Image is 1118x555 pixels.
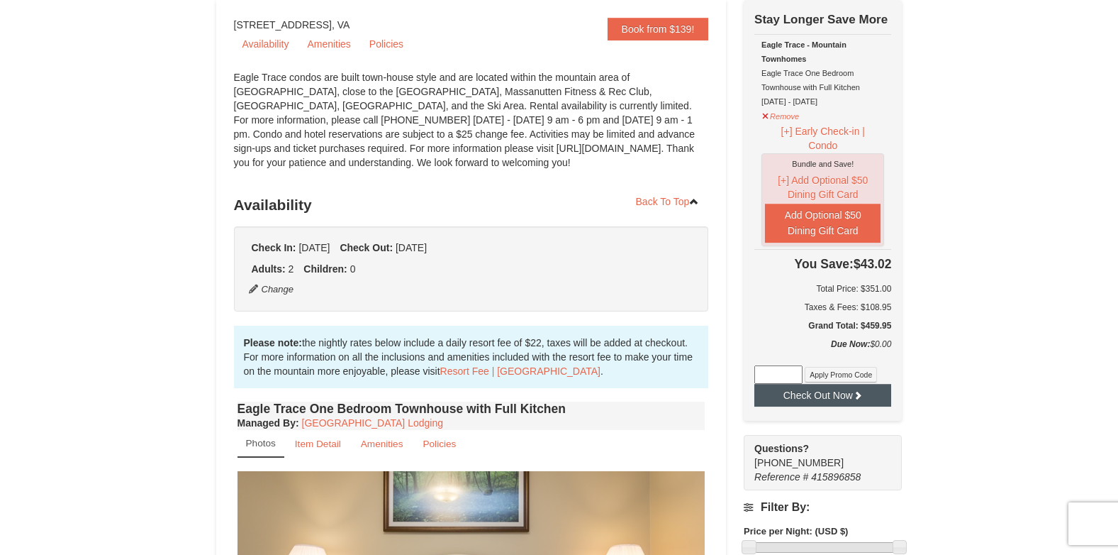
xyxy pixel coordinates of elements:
small: Policies [423,439,456,449]
strong: Adults: [252,263,286,275]
strong: Questions? [754,443,809,454]
span: [DATE] [298,242,330,253]
div: Eagle Trace One Bedroom Townhouse with Full Kitchen [DATE] - [DATE] [761,38,884,109]
h3: Availability [234,191,709,219]
a: Amenities [352,430,413,458]
strong: : [237,417,299,429]
button: [+] Add Optional $50 Dining Gift Card [765,171,881,204]
button: [+] Early Check-in | Condo [761,123,884,153]
a: Photos [237,430,284,458]
div: the nightly rates below include a daily resort fee of $22, taxes will be added at checkout. For m... [234,326,709,388]
small: Amenities [361,439,403,449]
a: Back To Top [627,191,709,212]
a: [GEOGRAPHIC_DATA] Lodging [302,417,443,429]
strong: Stay Longer Save More [754,13,888,26]
strong: Due Now: [831,339,870,349]
h6: Total Price: $351.00 [754,282,891,296]
strong: Check In: [252,242,296,253]
a: Policies [413,430,465,458]
h4: Eagle Trace One Bedroom Townhouse with Full Kitchen [237,402,705,416]
span: Reference # [754,471,808,483]
strong: Children: [303,263,347,275]
button: Remove [761,106,800,123]
h4: $43.02 [754,257,891,271]
button: Change [248,282,295,297]
span: [PHONE_NUMBER] [754,441,876,468]
span: 0 [350,263,356,275]
a: Availability [234,33,298,55]
div: Taxes & Fees: $108.95 [754,300,891,314]
div: $0.00 [754,337,891,366]
small: Photos [246,438,276,449]
a: Resort Fee | [GEOGRAPHIC_DATA] [440,366,600,377]
span: [DATE] [396,242,427,253]
strong: Check Out: [340,242,393,253]
strong: Price per Night: (USD $) [744,526,848,537]
button: Apply Promo Code [805,367,877,383]
span: 415896858 [811,471,861,483]
strong: Please note: [244,337,302,348]
button: Add Optional $50 Dining Gift Card [765,204,881,243]
span: You Save: [795,257,854,271]
div: Eagle Trace condos are built town-house style and are located within the mountain area of [GEOGRA... [234,70,709,184]
a: Amenities [298,33,359,55]
button: Check Out Now [754,384,891,407]
span: 2 [289,263,294,275]
a: Policies [361,33,412,55]
a: Book from $139! [608,18,709,40]
h5: Grand Total: $459.95 [754,319,891,333]
h4: Filter By: [744,501,902,514]
span: Managed By [237,417,296,429]
strong: Eagle Trace - Mountain Townhomes [761,40,846,63]
div: Bundle and Save! [765,157,881,171]
small: Item Detail [295,439,341,449]
a: Item Detail [286,430,350,458]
